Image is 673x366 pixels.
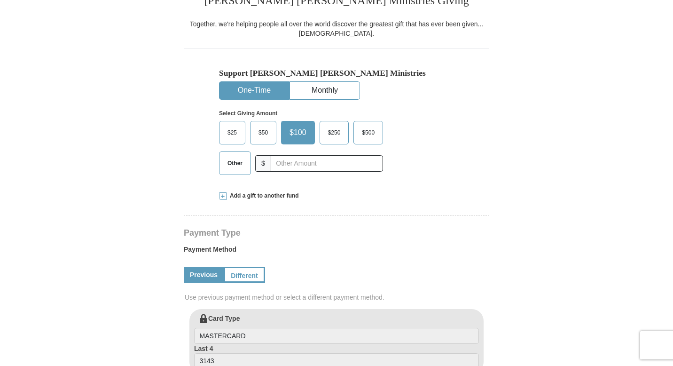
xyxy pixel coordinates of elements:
[255,155,271,172] span: $
[224,267,265,283] a: Different
[184,19,489,38] div: Together, we're helping people all over the world discover the greatest gift that has ever been g...
[285,126,311,140] span: $100
[254,126,273,140] span: $50
[223,126,242,140] span: $25
[219,110,277,117] strong: Select Giving Amount
[227,192,299,200] span: Add a gift to another fund
[184,267,224,283] a: Previous
[271,155,383,172] input: Other Amount
[323,126,345,140] span: $250
[219,82,289,99] button: One-Time
[357,126,379,140] span: $500
[185,293,490,302] span: Use previous payment method or select a different payment method.
[184,229,489,237] h4: Payment Type
[184,245,489,259] label: Payment Method
[194,328,479,344] input: Card Type
[194,314,479,344] label: Card Type
[219,68,454,78] h5: Support [PERSON_NAME] [PERSON_NAME] Ministries
[223,156,247,170] span: Other
[290,82,360,99] button: Monthly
